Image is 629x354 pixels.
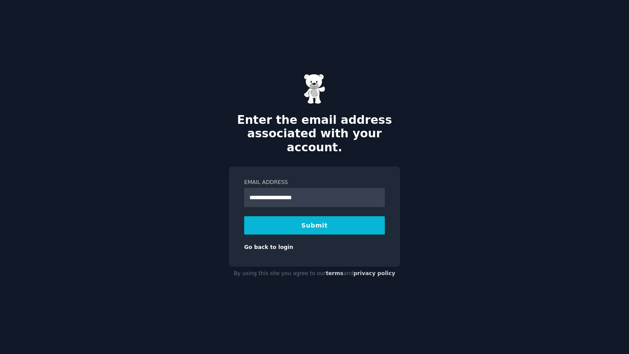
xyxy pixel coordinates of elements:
img: Gummy Bear [304,74,325,104]
a: terms [326,270,343,276]
label: Email Address [244,179,385,187]
button: Submit [244,216,385,235]
a: privacy policy [353,270,395,276]
h2: Enter the email address associated with your account. [229,113,400,155]
div: By using this site you agree to our and [229,267,400,281]
a: Go back to login [244,244,293,250]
